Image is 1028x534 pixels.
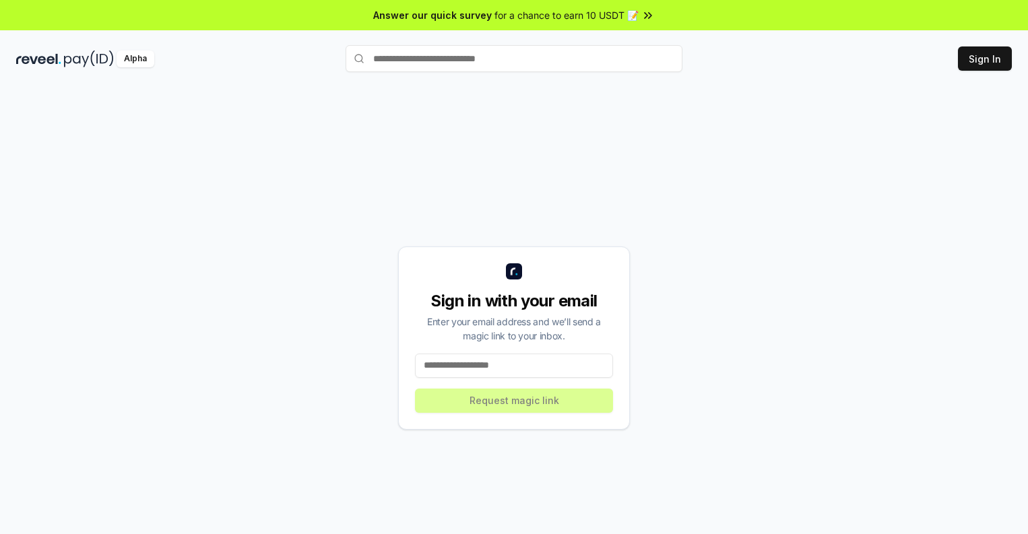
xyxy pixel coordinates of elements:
[117,51,154,67] div: Alpha
[64,51,114,67] img: pay_id
[16,51,61,67] img: reveel_dark
[494,8,639,22] span: for a chance to earn 10 USDT 📝
[373,8,492,22] span: Answer our quick survey
[415,314,613,343] div: Enter your email address and we’ll send a magic link to your inbox.
[506,263,522,279] img: logo_small
[958,46,1012,71] button: Sign In
[415,290,613,312] div: Sign in with your email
